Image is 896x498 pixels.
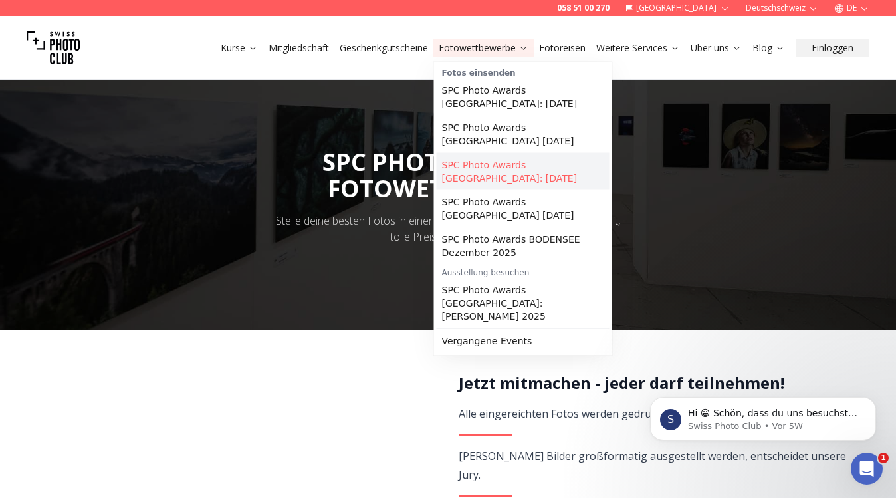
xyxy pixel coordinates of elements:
div: Ausstellung besuchen [437,265,610,278]
a: SPC Photo Awards [GEOGRAPHIC_DATA] [DATE] [437,190,610,227]
iframe: Intercom notifications Nachricht [630,369,896,462]
a: Mitgliedschaft [269,41,329,55]
iframe: Intercom live chat [851,453,883,485]
a: 058 51 00 270 [557,3,610,13]
a: Kurse [221,41,258,55]
button: Weitere Services [591,39,685,57]
a: SPC Photo Awards [GEOGRAPHIC_DATA]: [DATE] [437,78,610,116]
a: SPC Photo Awards BODENSEE Dezember 2025 [437,227,610,265]
a: Vergangene Events [437,329,610,353]
a: Über uns [691,41,742,55]
button: Geschenkgutscheine [334,39,433,57]
div: Fotos einsenden [437,65,610,78]
img: Swiss photo club [27,21,80,74]
a: Weitere Services [596,41,680,55]
span: [PERSON_NAME] Bilder großformatig ausgestellt werden, entscheidet unsere Jury. [459,449,846,482]
a: Fotoreisen [539,41,586,55]
button: Über uns [685,39,747,57]
span: 1 [878,453,889,463]
div: FOTOWETTBEWERBE [322,176,574,202]
a: Fotowettbewerbe [439,41,528,55]
a: Blog [752,41,785,55]
a: SPC Photo Awards [GEOGRAPHIC_DATA]: [DATE] [437,153,610,190]
span: Alle eingereichten Fotos werden gedruckt & ausgestellt. [459,406,736,421]
button: Kurse [215,39,263,57]
a: SPC Photo Awards [GEOGRAPHIC_DATA]: [PERSON_NAME] 2025 [437,278,610,328]
a: Geschenkgutscheine [340,41,428,55]
button: Fotowettbewerbe [433,39,534,57]
button: Mitgliedschaft [263,39,334,57]
button: Einloggen [796,39,869,57]
h2: Jetzt mitmachen - jeder darf teilnehmen! [459,372,847,394]
span: SPC PHOTO AWARDS: [322,146,574,202]
button: Fotoreisen [534,39,591,57]
button: Blog [747,39,790,57]
a: SPC Photo Awards [GEOGRAPHIC_DATA] [DATE] [437,116,610,153]
div: Stelle deine besten Fotos in einer Galerie aus und erhalte die Möglichkeit, tolle Preise zu gewin... [267,213,629,245]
